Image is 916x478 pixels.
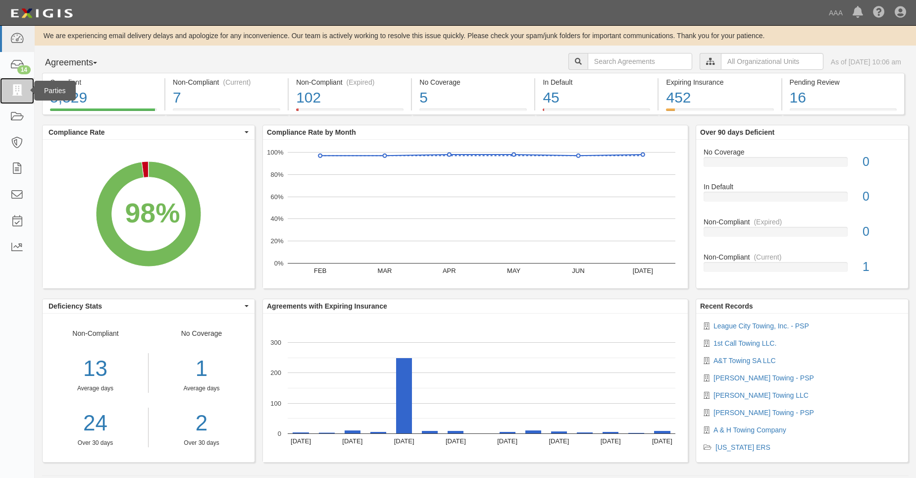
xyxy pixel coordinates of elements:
text: 0 [278,430,281,437]
a: 1st Call Towing LLC. [713,339,776,347]
div: Compliant [50,77,157,87]
div: Average days [156,384,247,393]
input: Search Agreements [588,53,692,70]
a: [PERSON_NAME] Towing - PSP [713,374,814,382]
div: Non-Compliant (Expired) [296,77,404,87]
a: No Coverage0 [704,147,901,182]
text: 0% [274,260,284,267]
div: Non-Compliant [696,217,908,227]
a: [PERSON_NAME] Towing - PSP [713,409,814,417]
text: [DATE] [633,267,653,274]
div: No Coverage [419,77,527,87]
text: JUN [572,267,584,274]
a: [US_STATE] ERS [715,443,770,451]
div: (Current) [754,252,781,262]
button: Compliance Rate [43,125,254,139]
text: [DATE] [342,437,362,445]
div: We are experiencing email delivery delays and apologize for any inconvenience. Our team is active... [35,31,916,41]
text: 20% [270,237,283,245]
div: Parties [34,81,76,101]
a: Non-Compliant(Current)1 [704,252,901,280]
span: Compliance Rate [49,127,242,137]
b: Compliance Rate by Month [267,128,356,136]
div: 1 [156,353,247,384]
svg: A chart. [43,140,254,288]
a: In Default0 [704,182,901,217]
div: 24 [43,408,148,439]
text: MAY [507,267,521,274]
a: 2 [156,408,247,439]
text: [DATE] [601,437,621,445]
a: AAA [824,3,848,23]
a: No Coverage5 [412,108,534,116]
text: 200 [270,369,281,376]
a: Pending Review16 [782,108,905,116]
img: logo-5460c22ac91f19d4615b14bd174203de0afe785f0fc80cf4dbbc73dc1793850b.png [7,4,76,22]
div: As of [DATE] 10:06 am [831,57,901,67]
div: Average days [43,384,148,393]
div: 452 [666,87,773,108]
div: In Default [696,182,908,192]
span: Deficiency Stats [49,301,242,311]
div: 16 [790,87,897,108]
div: Expiring Insurance [666,77,773,87]
b: Recent Records [700,302,753,310]
div: Non-Compliant [43,328,149,447]
div: 45 [543,87,650,108]
text: [DATE] [497,437,517,445]
text: [DATE] [549,437,569,445]
svg: A chart. [263,314,688,462]
svg: A chart. [263,140,688,288]
div: (Expired) [347,77,375,87]
text: FEB [314,267,326,274]
text: MAR [378,267,392,274]
a: A&T Towing SA LLC [713,357,776,365]
a: Compliant5,329 [42,108,164,116]
div: Over 30 days [43,439,148,447]
div: 98% [125,194,180,233]
text: 100 [270,399,281,407]
i: Help Center - Complianz [873,7,885,19]
a: Non-Compliant(Current)7 [165,108,288,116]
div: 102 [296,87,404,108]
text: 40% [270,215,283,222]
div: Non-Compliant (Current) [173,77,280,87]
a: In Default45 [535,108,658,116]
div: 1 [855,258,908,276]
a: A & H Towing Company [713,426,786,434]
a: Non-Compliant(Expired)0 [704,217,901,252]
div: 7 [173,87,280,108]
text: 100% [267,149,284,156]
b: Over 90 days Deficient [700,128,774,136]
a: League City Towing, Inc. - PSP [713,322,809,330]
text: APR [443,267,456,274]
div: (Expired) [754,217,782,227]
text: [DATE] [394,437,414,445]
input: All Organizational Units [721,53,823,70]
div: 5 [419,87,527,108]
text: 300 [270,339,281,346]
div: (Current) [223,77,251,87]
a: Expiring Insurance452 [659,108,781,116]
div: 13 [43,353,148,384]
div: 0 [855,153,908,171]
text: 60% [270,193,283,200]
text: [DATE] [291,437,311,445]
a: Non-Compliant(Expired)102 [289,108,411,116]
text: [DATE] [446,437,466,445]
a: [PERSON_NAME] Towing LLC [713,391,809,399]
text: [DATE] [652,437,672,445]
text: 80% [270,171,283,178]
div: 14 [17,65,31,74]
div: Pending Review [790,77,897,87]
div: 0 [855,223,908,241]
b: Agreements with Expiring Insurance [267,302,387,310]
button: Deficiency Stats [43,299,254,313]
div: In Default [543,77,650,87]
div: No Coverage [149,328,254,447]
div: Non-Compliant [696,252,908,262]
